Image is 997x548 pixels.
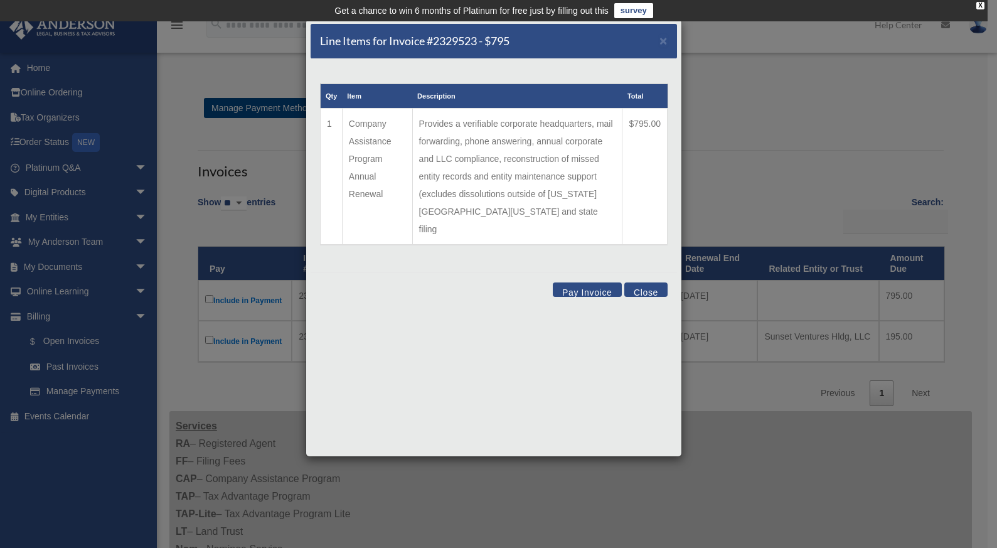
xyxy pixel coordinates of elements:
[624,282,668,297] button: Close
[334,3,609,18] div: Get a chance to win 6 months of Platinum for free just by filling out this
[614,3,653,18] a: survey
[412,109,622,245] td: Provides a verifiable corporate headquarters, mail forwarding, phone answering, annual corporate ...
[321,84,343,109] th: Qty
[412,84,622,109] th: Description
[342,109,412,245] td: Company Assistance Program Annual Renewal
[342,84,412,109] th: Item
[976,2,984,9] div: close
[320,33,509,49] h5: Line Items for Invoice #2329523 - $795
[659,33,668,48] span: ×
[622,84,668,109] th: Total
[321,109,343,245] td: 1
[659,34,668,47] button: Close
[622,109,668,245] td: $795.00
[553,282,622,297] button: Pay Invoice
